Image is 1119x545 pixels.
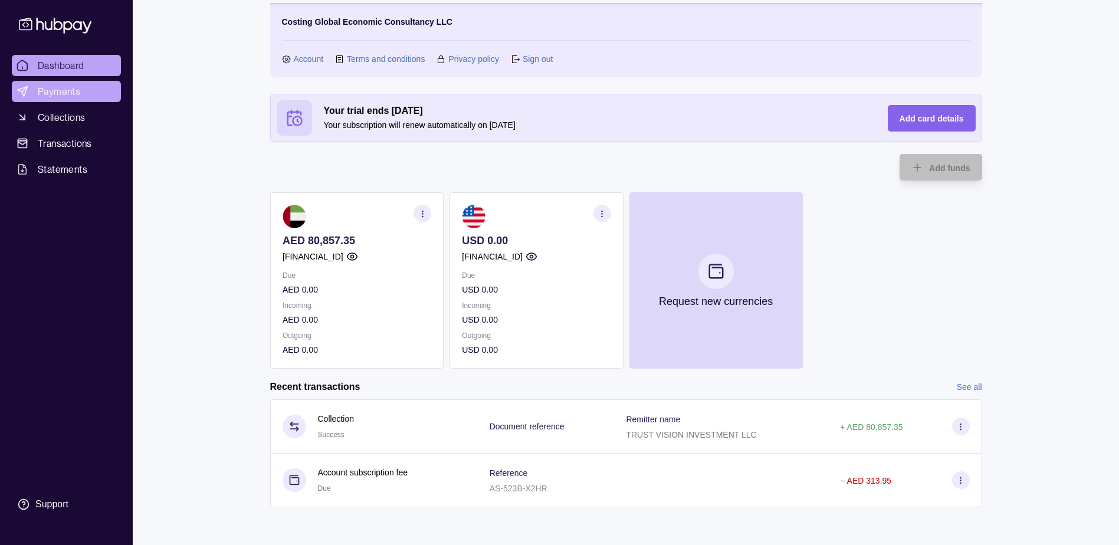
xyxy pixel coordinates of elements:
[840,476,891,485] p: − AED 313.95
[324,104,864,117] h2: Your trial ends [DATE]
[270,380,360,393] h2: Recent transactions
[38,136,92,150] span: Transactions
[282,15,452,28] p: Costing Global Economic Consultancy LLC
[283,205,306,228] img: ae
[490,484,547,493] p: AS-523B-X2HR
[462,250,523,263] p: [FINANCIAL_ID]
[38,84,80,99] span: Payments
[318,484,331,493] span: Due
[318,412,354,425] p: Collection
[629,192,802,369] button: Request new currencies
[888,105,976,132] button: Add card details
[38,162,87,176] span: Statements
[626,430,756,439] p: TRUST VISION INVESTMENT LLC
[347,52,425,65] a: Terms and conditions
[294,52,324,65] a: Account
[283,343,431,356] p: AED 0.00
[448,52,499,65] a: Privacy policy
[462,205,485,228] img: us
[318,466,408,479] p: Account subscription fee
[12,55,121,76] a: Dashboard
[900,154,982,180] button: Add funds
[38,58,84,73] span: Dashboard
[523,52,553,65] a: Sign out
[283,313,431,326] p: AED 0.00
[462,313,611,326] p: USD 0.00
[283,234,431,247] p: AED 80,857.35
[462,343,611,356] p: USD 0.00
[318,431,344,439] span: Success
[12,133,121,154] a: Transactions
[38,110,85,124] span: Collections
[12,81,121,102] a: Payments
[900,114,964,123] span: Add card details
[324,119,864,132] p: Your subscription will renew automatically on [DATE]
[462,299,611,312] p: Incoming
[283,283,431,296] p: AED 0.00
[12,492,121,517] a: Support
[840,422,903,432] p: + AED 80,857.35
[12,159,121,180] a: Statements
[462,234,611,247] p: USD 0.00
[490,422,565,431] p: Document reference
[462,269,611,282] p: Due
[283,269,431,282] p: Due
[462,329,611,342] p: Outgoing
[957,380,982,393] a: See all
[283,250,343,263] p: [FINANCIAL_ID]
[35,498,68,511] div: Support
[283,329,431,342] p: Outgoing
[12,107,121,128] a: Collections
[462,283,611,296] p: USD 0.00
[283,299,431,312] p: Incoming
[626,415,680,424] p: Remitter name
[490,468,528,478] p: Reference
[929,163,970,173] span: Add funds
[659,295,773,308] p: Request new currencies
